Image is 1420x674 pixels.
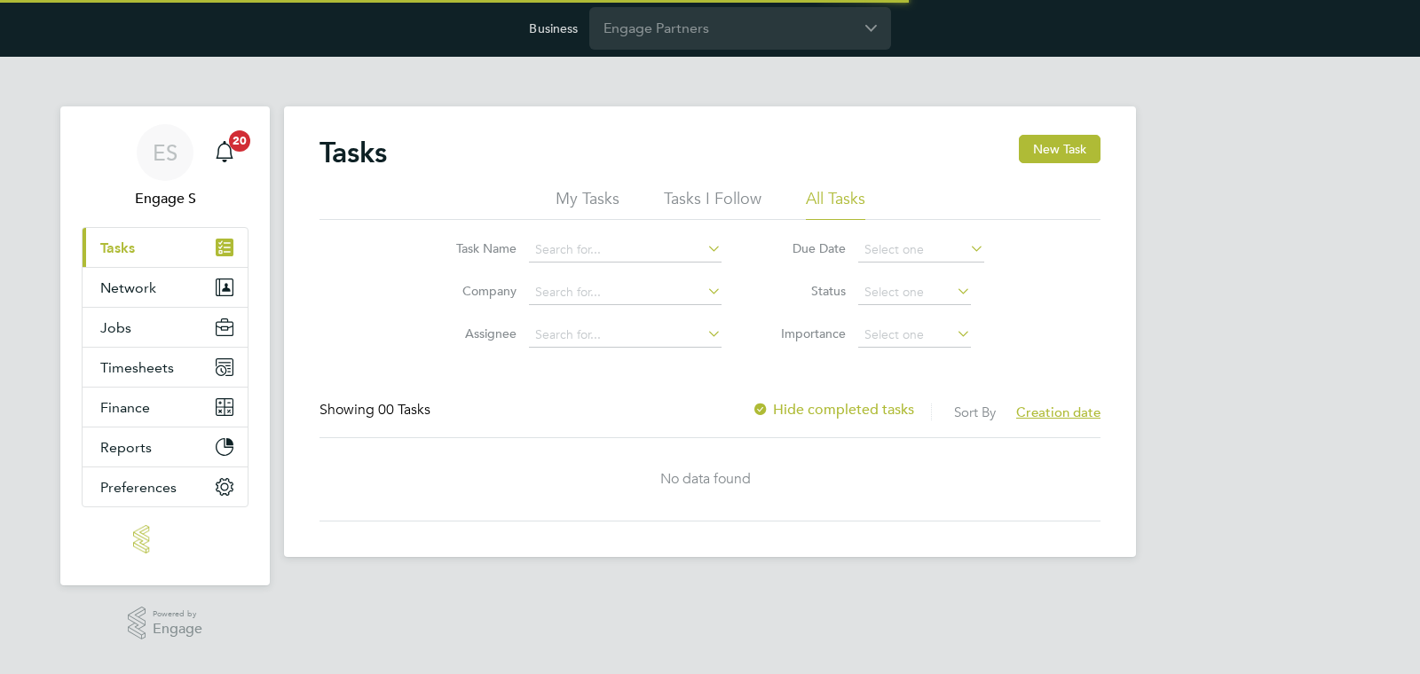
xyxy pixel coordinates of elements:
span: Jobs [100,319,131,336]
label: Business [529,20,578,36]
button: Timesheets [83,348,248,387]
button: Network [83,268,248,307]
li: All Tasks [806,188,865,220]
h2: Tasks [319,135,387,170]
label: Hide completed tasks [752,401,914,419]
div: Showing [319,401,434,419]
span: Timesheets [100,359,174,376]
input: Select one [858,280,971,305]
input: Search for... [529,280,722,305]
span: ES [153,141,177,164]
span: 00 Tasks [378,401,430,419]
div: No data found [319,470,1092,489]
span: Finance [100,399,150,416]
span: Network [100,279,156,296]
span: 20 [229,130,250,152]
a: Tasks [83,228,248,267]
span: Powered by [153,607,202,622]
button: New Task [1019,135,1100,163]
button: Preferences [83,467,248,506]
label: Assignee [437,325,517,341]
input: Select one [858,323,971,348]
span: Preferences [100,479,177,496]
button: Reports [83,427,248,466]
label: Due Date [766,240,846,256]
label: Sort By [954,404,996,420]
button: Finance [83,388,248,427]
input: Search for... [529,323,722,348]
span: Engage [153,622,202,637]
label: Importance [766,325,846,341]
span: Reports [100,439,152,456]
span: Engage S [82,188,248,209]
a: 20 [207,124,242,181]
span: Tasks [100,239,135,256]
label: Company [437,283,517,299]
a: Go to home page [82,525,248,553]
label: Task Name [437,240,517,256]
label: Status [766,283,846,299]
a: ESEngage S [82,124,248,209]
a: Powered byEngage [128,607,203,640]
input: Select one [858,238,984,263]
li: Tasks I Follow [664,188,761,220]
span: Creation date [1016,404,1100,420]
li: My Tasks [556,188,619,220]
input: Search for... [529,238,722,263]
img: engage-logo-retina.png [133,525,197,553]
nav: Main navigation [60,106,270,585]
button: Jobs [83,308,248,347]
